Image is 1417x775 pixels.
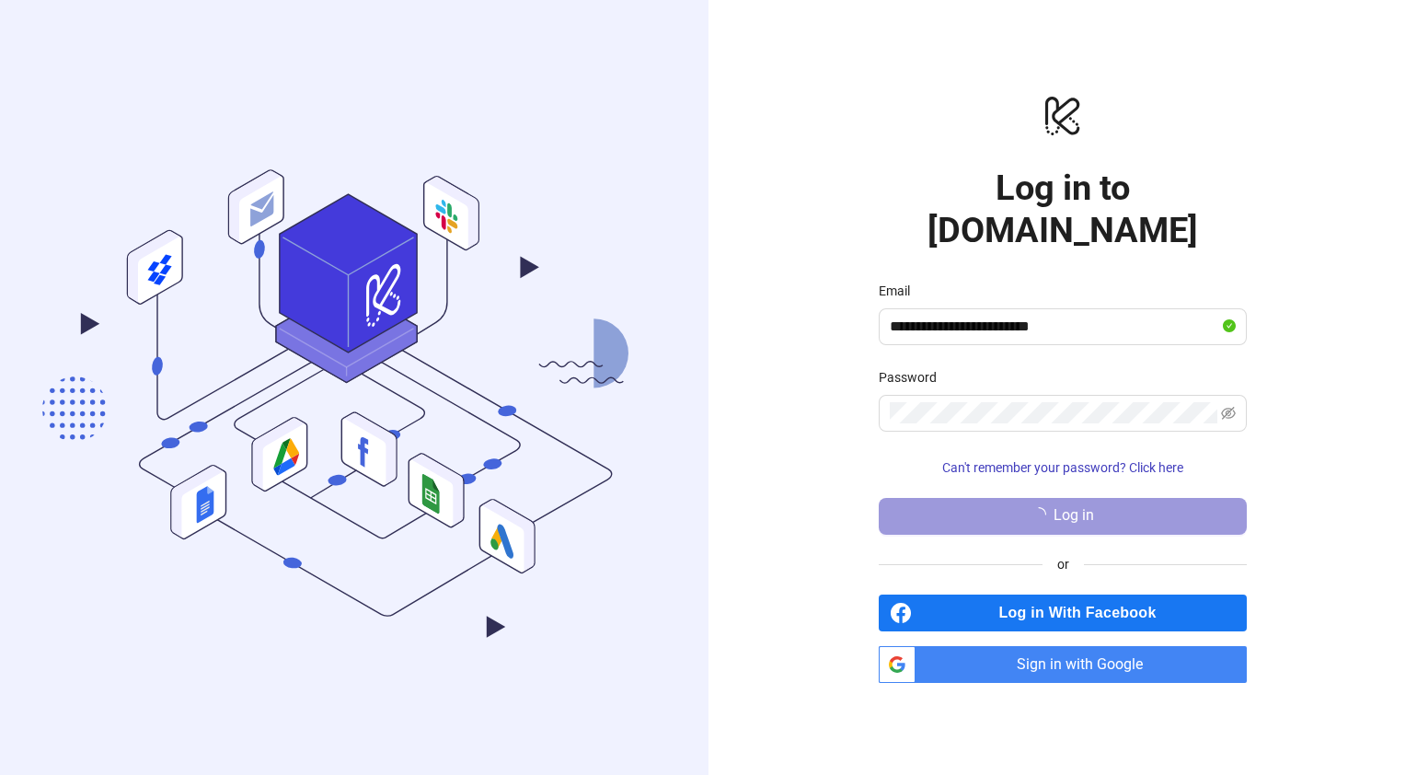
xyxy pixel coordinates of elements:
span: Log in [1054,507,1094,524]
label: Password [879,367,949,387]
a: Can't remember your password? Click here [879,460,1247,475]
label: Email [879,281,922,301]
h1: Log in to [DOMAIN_NAME] [879,167,1247,251]
span: Sign in with Google [923,646,1247,683]
input: Password [890,402,1217,424]
span: eye-invisible [1221,406,1236,421]
a: Sign in with Google [879,646,1247,683]
span: Can't remember your password? Click here [942,460,1183,475]
button: Can't remember your password? Click here [879,454,1247,483]
span: Log in With Facebook [919,595,1247,631]
button: Log in [879,498,1247,535]
input: Email [890,316,1219,338]
span: or [1043,554,1084,574]
span: loading [1031,507,1046,522]
a: Log in With Facebook [879,595,1247,631]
